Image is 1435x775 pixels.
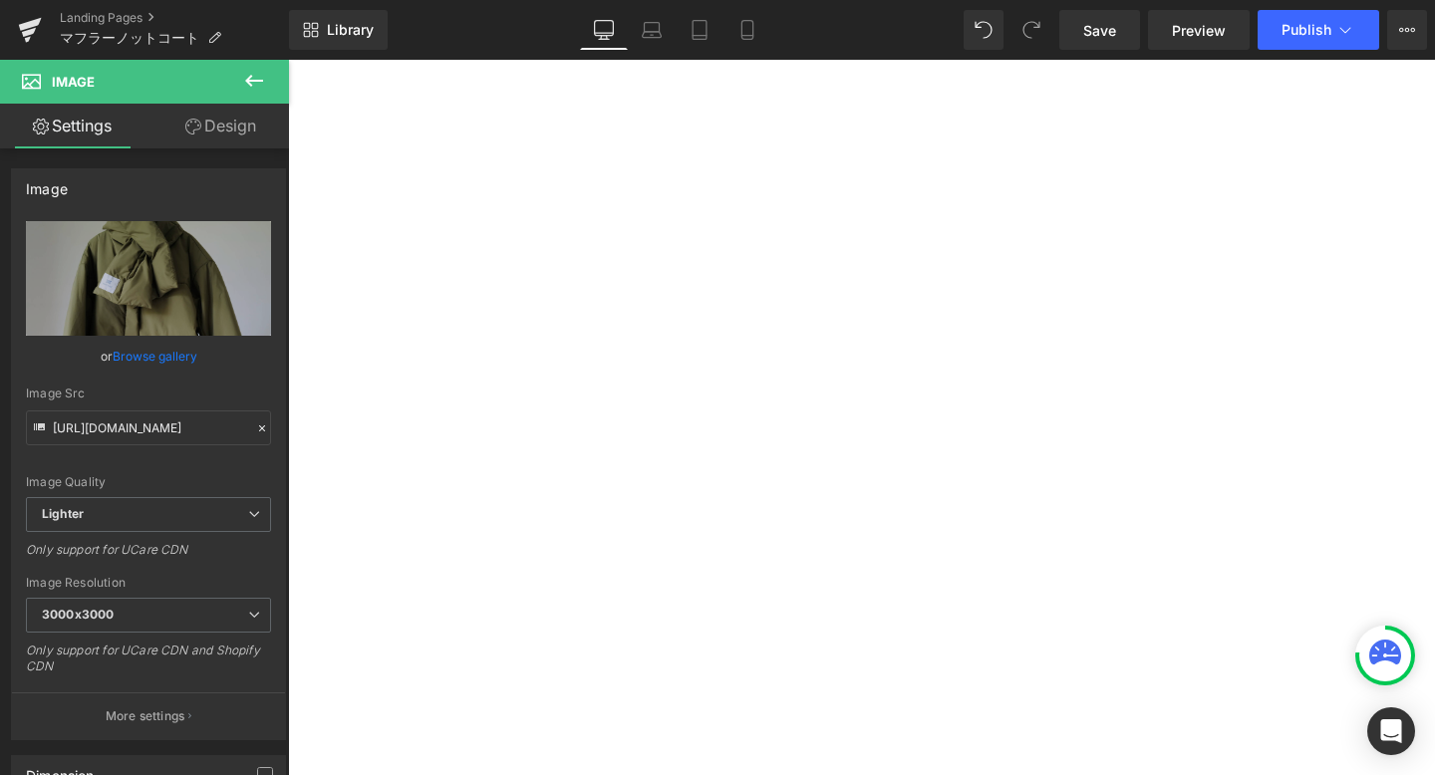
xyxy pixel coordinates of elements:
[148,104,293,148] a: Design
[26,576,271,590] div: Image Resolution
[26,542,271,571] div: Only support for UCare CDN
[1011,10,1051,50] button: Redo
[1172,20,1226,41] span: Preview
[26,387,271,400] div: Image Src
[60,30,199,46] span: マフラーノットコート
[580,10,628,50] a: Desktop
[1282,22,1331,38] span: Publish
[1258,10,1379,50] button: Publish
[26,169,68,197] div: Image
[26,643,271,687] div: Only support for UCare CDN and Shopify CDN
[12,692,285,739] button: More settings
[60,10,289,26] a: Landing Pages
[42,607,114,622] b: 3000x3000
[964,10,1004,50] button: Undo
[1387,10,1427,50] button: More
[52,74,95,90] span: Image
[289,10,388,50] a: New Library
[106,707,185,725] p: More settings
[676,10,723,50] a: Tablet
[1083,20,1116,41] span: Save
[26,346,271,367] div: or
[113,339,197,374] a: Browse gallery
[628,10,676,50] a: Laptop
[327,21,374,39] span: Library
[26,475,271,489] div: Image Quality
[723,10,771,50] a: Mobile
[26,410,271,445] input: Link
[1148,10,1250,50] a: Preview
[42,506,84,521] b: Lighter
[1367,707,1415,755] div: Open Intercom Messenger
